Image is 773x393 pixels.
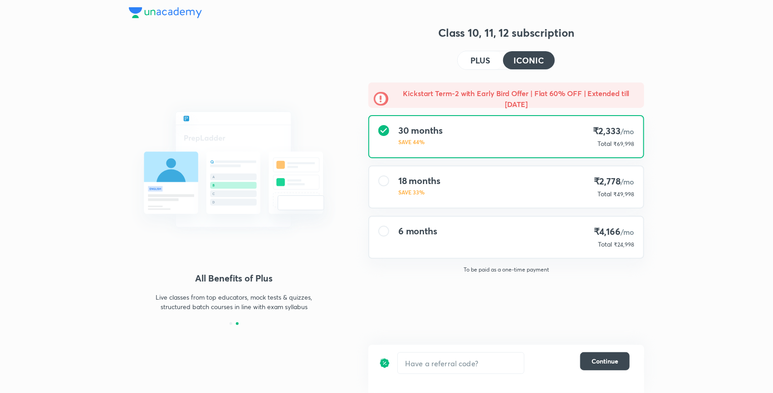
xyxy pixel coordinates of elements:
[514,56,544,64] h4: ICONIC
[598,240,612,249] p: Total
[398,226,437,237] h4: 6 months
[597,189,612,199] p: Total
[613,141,634,147] span: ₹69,998
[129,272,339,285] h4: All Benefits of Plus
[374,92,388,106] img: -
[458,51,503,69] button: PLUS
[129,7,202,18] img: Company Logo
[597,139,612,148] p: Total
[361,266,651,273] p: To be paid as a one-time payment
[129,91,339,248] img: Prep_Ladder_e6fb40c619.svg
[614,241,634,248] span: ₹24,998
[593,125,634,137] h4: ₹2,333
[368,25,644,40] h3: Class 10, 11, 12 subscription
[398,175,440,186] h4: 18 months
[470,56,490,64] h4: PLUS
[613,191,634,198] span: ₹49,998
[398,125,443,136] h4: 30 months
[592,357,618,366] span: Continue
[398,188,440,196] p: SAVE 33%
[398,138,443,146] p: SAVE 44%
[594,175,634,188] h4: ₹2,778
[621,126,634,136] span: /mo
[398,353,524,374] input: Have a referral code?
[379,352,390,374] img: discount
[580,352,630,370] button: Continue
[594,226,634,238] h4: ₹4,166
[621,227,634,237] span: /mo
[155,292,313,311] p: Live classes from top educators, mock tests & quizzes, structured batch courses in line with exam...
[394,88,639,110] h5: Kickstart Term-2 with Early Bird Offer | Flat 60% OFF | Extended till [DATE]
[503,51,555,69] button: ICONIC
[621,177,634,186] span: /mo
